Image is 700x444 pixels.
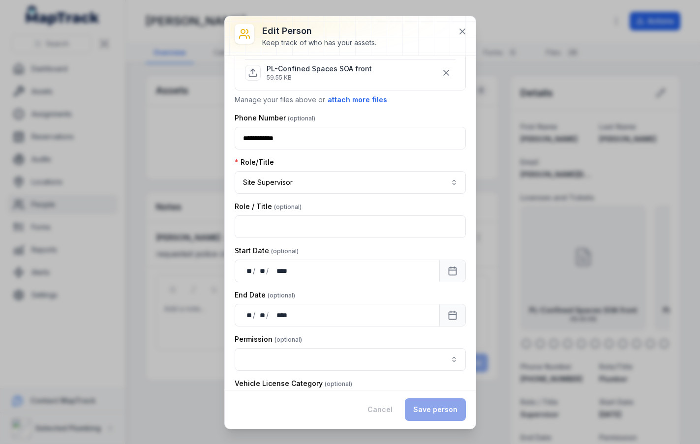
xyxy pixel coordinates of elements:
p: Manage your files above or [235,94,466,105]
div: / [253,310,256,320]
label: Start Date [235,246,299,256]
div: Keep track of who has your assets. [262,38,376,48]
button: attach more files [327,94,388,105]
label: Phone Number [235,113,315,123]
label: Role / Title [235,202,302,211]
div: year, [270,310,288,320]
label: Role/Title [235,157,274,167]
div: month, [256,310,266,320]
button: Site Supervisor [235,171,466,194]
div: day, [243,310,253,320]
button: Calendar [439,260,466,282]
div: / [253,266,256,276]
p: PL-Confined Spaces SOA front [267,64,372,74]
label: Permission [235,334,302,344]
p: 59.55 KB [267,74,372,82]
h3: Edit person [262,24,376,38]
button: Calendar [439,304,466,326]
div: / [266,266,270,276]
div: month, [256,266,266,276]
label: Vehicle License Category [235,379,352,388]
label: End Date [235,290,295,300]
div: day, [243,266,253,276]
div: / [266,310,270,320]
div: year, [270,266,288,276]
